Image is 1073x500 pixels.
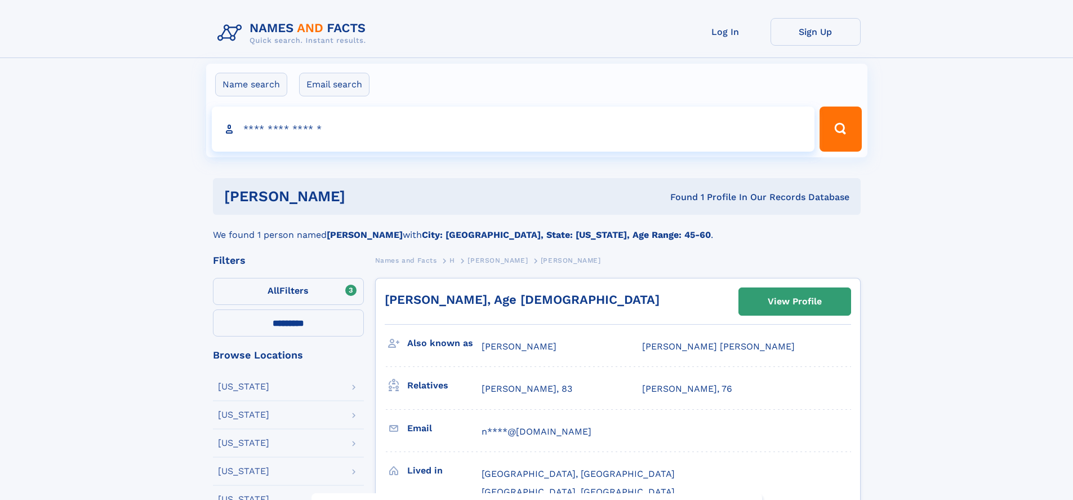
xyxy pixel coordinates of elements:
[507,191,849,203] div: Found 1 Profile In Our Records Database
[468,256,528,264] span: [PERSON_NAME]
[218,439,269,448] div: [US_STATE]
[268,285,279,296] span: All
[642,341,795,352] span: [PERSON_NAME] [PERSON_NAME]
[768,289,822,315] div: View Profile
[407,376,482,395] h3: Relatives
[375,253,437,267] a: Names and Facts
[299,73,369,96] label: Email search
[218,467,269,476] div: [US_STATE]
[212,107,815,152] input: search input
[482,341,556,352] span: [PERSON_NAME]
[680,18,771,46] a: Log In
[468,253,528,267] a: [PERSON_NAME]
[327,229,403,240] b: [PERSON_NAME]
[215,73,287,96] label: Name search
[213,350,364,360] div: Browse Locations
[218,410,269,419] div: [US_STATE]
[213,18,375,48] img: Logo Names and Facts
[739,288,851,315] a: View Profile
[820,107,861,152] button: Search Button
[407,419,482,438] h3: Email
[449,256,455,264] span: H
[224,189,508,203] h1: [PERSON_NAME]
[213,255,364,266] div: Filters
[407,334,482,353] h3: Also known as
[218,382,269,391] div: [US_STATE]
[482,383,572,395] a: [PERSON_NAME], 83
[642,383,732,395] a: [PERSON_NAME], 76
[482,468,675,479] span: [GEOGRAPHIC_DATA], [GEOGRAPHIC_DATA]
[422,229,711,240] b: City: [GEOGRAPHIC_DATA], State: [US_STATE], Age Range: 45-60
[385,293,660,307] a: [PERSON_NAME], Age [DEMOGRAPHIC_DATA]
[407,461,482,480] h3: Lived in
[213,278,364,305] label: Filters
[449,253,455,267] a: H
[771,18,861,46] a: Sign Up
[213,215,861,242] div: We found 1 person named with .
[482,486,675,497] span: [GEOGRAPHIC_DATA], [GEOGRAPHIC_DATA]
[541,256,601,264] span: [PERSON_NAME]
